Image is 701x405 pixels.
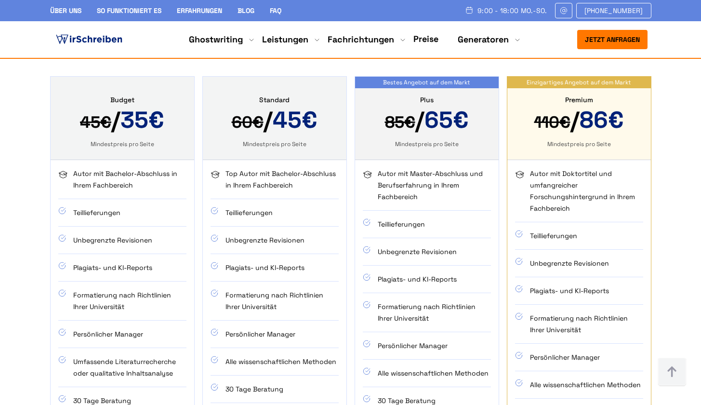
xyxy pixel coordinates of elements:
li: Formatierung nach Richtlinien Ihrer Universität [58,282,186,321]
img: Email [559,7,568,14]
span: / [214,107,335,136]
span: 9:00 - 18:00 Mo.-So. [477,7,547,14]
a: FAQ [270,6,281,15]
span: 45€ [80,112,111,133]
li: Formatierung nach Richtlinien Ihrer Universität [211,282,339,321]
li: Teillieferungen [363,211,491,238]
li: Autor mit Doktortitel und umfangreicher Forschungshintergrund in Ihrem Fachbereich [515,168,643,222]
li: 30 Tage Beratung [211,376,339,403]
span: / [62,107,183,136]
a: [PHONE_NUMBER] [576,3,651,18]
a: Preise [413,33,438,44]
li: Unbegrenzte Revisionen [58,227,186,254]
span: 60€ [232,112,264,133]
li: Teillieferungen [58,199,186,227]
li: Persönlicher Manager [363,332,491,360]
div: Mindestpreis pro Seite [62,140,183,148]
a: Fachrichtungen [328,34,394,45]
img: Schedule [465,6,474,14]
span: 45€ [273,105,317,135]
a: Generatoren [458,34,509,45]
li: Autor mit Master-Abschluss und Berufserfahrung in Ihrem Fachbereich [363,168,491,211]
li: Plagiats- und KI-Reports [363,266,491,293]
li: Alle wissenschaftlichen Methoden [211,348,339,376]
li: Teillieferungen [515,222,643,250]
button: Jetzt anfragen [577,30,648,49]
li: Persönlicher Manager [58,321,186,348]
div: Mindestpreis pro Seite [519,140,639,148]
div: Mindestpreis pro Seite [214,140,335,148]
li: Plagiats- und KI-Reports [58,254,186,282]
div: Plus [367,96,487,104]
li: Formatierung nach Richtlinien Ihrer Universität [363,293,491,332]
li: Alle wissenschaftlichen Methoden [363,360,491,387]
li: Unbegrenzte Revisionen [211,227,339,254]
a: Leistungen [262,34,308,45]
li: Persönlicher Manager [211,321,339,348]
li: Unbegrenzte Revisionen [515,250,643,277]
img: logo ghostwriter-österreich [54,32,124,47]
li: Top Autor mit Bachelor-Abschluss in Ihrem Fachbereich [211,168,339,199]
span: 35€ [120,105,164,135]
div: Standard [214,96,335,104]
li: Persönlicher Manager [515,344,643,371]
span: 85€ [385,112,415,133]
div: Budget [62,96,183,104]
span: [PHONE_NUMBER] [584,7,643,14]
span: 86€ [580,105,624,135]
div: Premium [519,96,639,104]
span: Bestes Angebot auf dem Markt [355,77,499,88]
a: So funktioniert es [97,6,161,15]
a: Ghostwriting [189,34,243,45]
li: Formatierung nach Richtlinien Ihrer Universität [515,305,643,344]
a: Erfahrungen [177,6,222,15]
li: Autor mit Bachelor-Abschluss in Ihrem Fachbereich [58,168,186,199]
span: Einzigartiges Angebot auf dem Markt [507,77,651,88]
li: Unbegrenzte Revisionen [363,238,491,266]
a: Blog [238,6,254,15]
span: 65€ [424,105,469,135]
img: button top [658,358,687,387]
span: 110€ [534,112,570,133]
div: Mindestpreis pro Seite [367,140,487,148]
li: Umfassende Literaturrecherche oder qualitative Inhaltsanalyse [58,348,186,387]
li: Plagiats- und KI-Reports [211,254,339,282]
a: Über uns [50,6,81,15]
li: Alle wissenschaftlichen Methoden [515,371,643,399]
li: Plagiats- und KI-Reports [515,277,643,305]
span: / [519,107,639,136]
span: / [367,107,487,136]
li: Teillieferungen [211,199,339,227]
